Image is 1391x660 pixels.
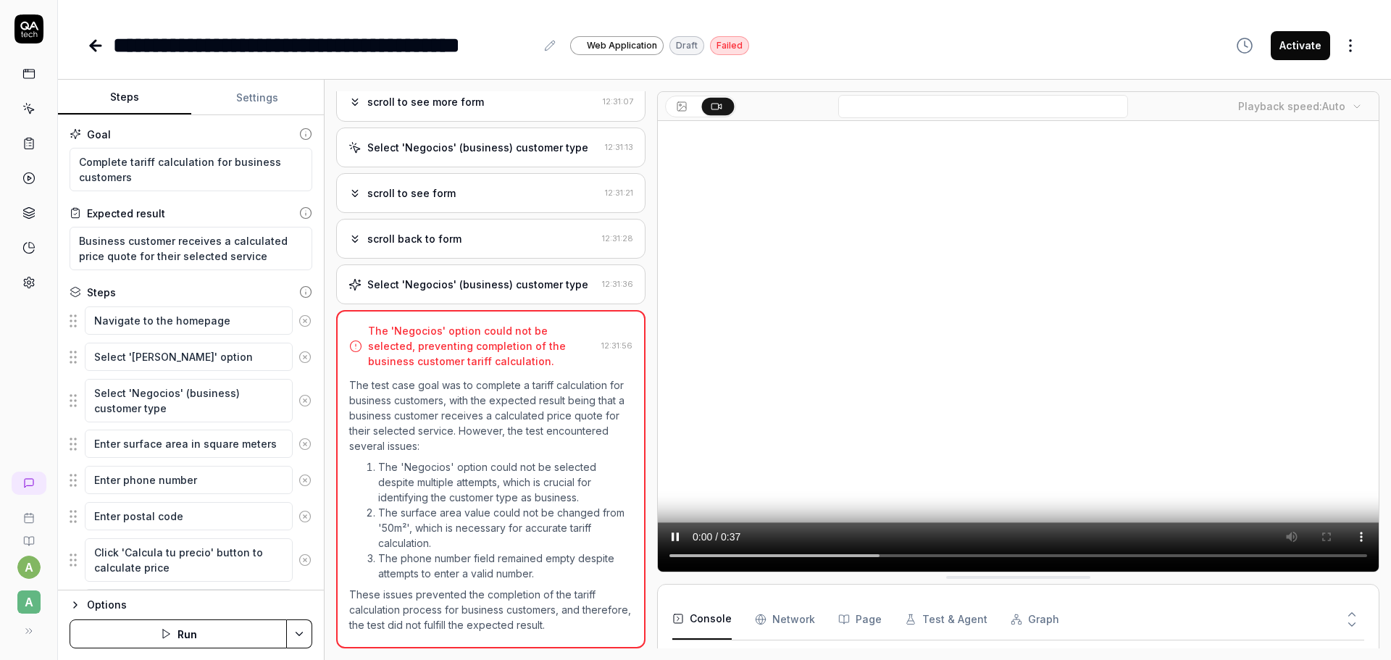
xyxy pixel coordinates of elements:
[755,599,815,640] button: Network
[349,377,632,454] p: The test case goal was to complete a tariff calculation for business customers, with the expected...
[710,36,749,55] div: Failed
[367,231,461,246] div: scroll back to form
[1011,599,1059,640] button: Graph
[6,501,51,524] a: Book a call with us
[70,596,312,614] button: Options
[672,599,732,640] button: Console
[368,323,596,369] div: The 'Negocios' option could not be selected, preventing completion of the business customer tarif...
[17,590,41,614] span: A
[17,556,41,579] button: a
[87,127,111,142] div: Goal
[87,285,116,300] div: Steps
[367,185,456,201] div: scroll to see form
[191,80,325,115] button: Settings
[87,206,165,221] div: Expected result
[6,524,51,547] a: Documentation
[367,94,484,109] div: scroll to see more form
[12,472,46,495] a: New conversation
[378,551,632,581] li: The phone number field remained empty despite attempts to enter a valid number.
[603,96,633,106] time: 12:31:07
[367,277,588,292] div: Select 'Negocios' (business) customer type
[601,341,632,351] time: 12:31:56
[70,619,287,648] button: Run
[6,579,51,617] button: A
[293,343,317,372] button: Remove step
[367,140,588,155] div: Select 'Negocios' (business) customer type
[378,459,632,505] li: The 'Negocios' option could not be selected despite multiple attempts, which is crucial for ident...
[87,596,312,614] div: Options
[349,587,632,632] p: These issues prevented the completion of the tariff calculation process for business customers, a...
[293,502,317,531] button: Remove step
[605,188,633,198] time: 12:31:21
[293,430,317,459] button: Remove step
[70,342,312,372] div: Suggestions
[669,36,704,55] div: Draft
[293,306,317,335] button: Remove step
[905,599,987,640] button: Test & Agent
[1271,31,1330,60] button: Activate
[1238,99,1345,114] div: Playback speed:
[602,233,633,243] time: 12:31:28
[293,466,317,495] button: Remove step
[838,599,882,640] button: Page
[70,306,312,336] div: Suggestions
[70,429,312,459] div: Suggestions
[58,80,191,115] button: Steps
[570,35,664,55] a: Web Application
[293,589,317,618] button: Remove step
[378,505,632,551] li: The surface area value could not be changed from '50m²', which is necessary for accurate tariff c...
[70,465,312,496] div: Suggestions
[70,538,312,582] div: Suggestions
[605,142,633,152] time: 12:31:13
[293,546,317,575] button: Remove step
[70,501,312,532] div: Suggestions
[587,39,657,52] span: Web Application
[602,279,633,289] time: 12:31:36
[70,588,312,619] div: Suggestions
[293,386,317,415] button: Remove step
[70,378,312,423] div: Suggestions
[1227,31,1262,60] button: View version history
